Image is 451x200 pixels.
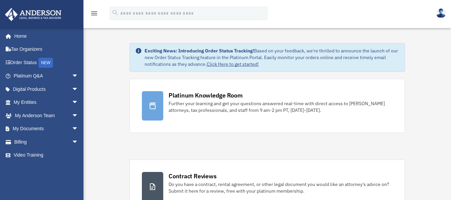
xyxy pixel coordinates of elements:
a: menu [90,12,98,17]
strong: Exciting News: Introducing Order Status Tracking! [145,48,254,54]
a: Click Here to get started! [207,61,259,67]
div: NEW [38,58,53,68]
a: Video Training [5,149,88,162]
span: arrow_drop_down [72,96,85,110]
a: My Documentsarrow_drop_down [5,122,88,136]
a: Billingarrow_drop_down [5,135,88,149]
div: Platinum Knowledge Room [169,91,243,99]
div: Do you have a contract, rental agreement, or other legal document you would like an attorney's ad... [169,181,393,194]
a: Platinum Q&Aarrow_drop_down [5,69,88,83]
img: Anderson Advisors Platinum Portal [3,8,63,21]
span: arrow_drop_down [72,109,85,123]
i: search [111,9,119,16]
a: My Anderson Teamarrow_drop_down [5,109,88,122]
span: arrow_drop_down [72,69,85,83]
a: Platinum Knowledge Room Further your learning and get your questions answered real-time with dire... [130,79,405,133]
span: arrow_drop_down [72,135,85,149]
a: Home [5,29,85,43]
a: Digital Productsarrow_drop_down [5,82,88,96]
span: arrow_drop_down [72,122,85,136]
i: menu [90,9,98,17]
a: Tax Organizers [5,43,88,56]
a: Order StatusNEW [5,56,88,69]
img: User Pic [436,8,446,18]
div: Based on your feedback, we're thrilled to announce the launch of our new Order Status Tracking fe... [145,47,399,67]
div: Further your learning and get your questions answered real-time with direct access to [PERSON_NAM... [169,100,393,114]
a: My Entitiesarrow_drop_down [5,96,88,109]
span: arrow_drop_down [72,82,85,96]
div: Contract Reviews [169,172,216,180]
